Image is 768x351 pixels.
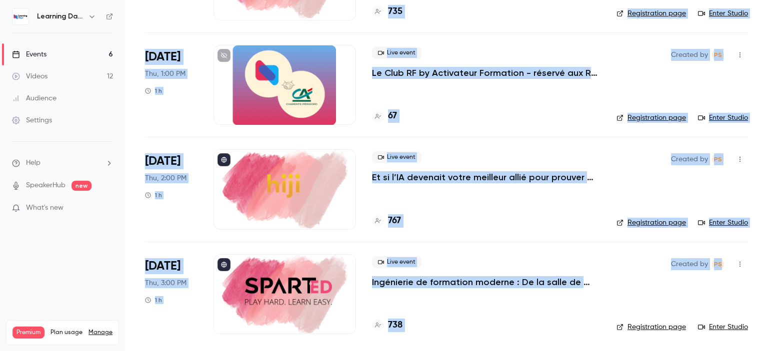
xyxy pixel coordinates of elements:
[712,258,724,270] span: Prad Selvarajah
[26,180,65,191] a: SpeakerHub
[12,49,46,59] div: Events
[616,8,686,18] a: Registration page
[26,203,63,213] span: What's new
[145,49,180,65] span: [DATE]
[12,115,52,125] div: Settings
[145,278,186,288] span: Thu, 3:00 PM
[616,322,686,332] a: Registration page
[50,329,82,337] span: Plan usage
[26,158,40,168] span: Help
[12,8,28,24] img: Learning Days
[28,16,49,24] div: v 4.0.25
[372,214,401,228] a: 767
[145,45,197,125] div: Oct 9 Thu, 1:00 PM (Europe/Paris)
[40,58,48,66] img: tab_domain_overview_orange.svg
[372,171,600,183] a: Et si l’IA devenait votre meilleur allié pour prouver enfin l’impact de vos formations ?
[698,113,748,123] a: Enter Studio
[145,254,197,334] div: Oct 9 Thu, 3:00 PM (Europe/Paris)
[372,151,421,163] span: Live event
[145,153,180,169] span: [DATE]
[12,158,113,168] li: help-dropdown-opener
[712,153,724,165] span: Prad Selvarajah
[714,49,722,61] span: PS
[26,26,113,34] div: Domaine: [DOMAIN_NAME]
[671,153,708,165] span: Created by
[388,109,397,123] h4: 67
[145,87,162,95] div: 1 h
[698,322,748,332] a: Enter Studio
[145,69,185,79] span: Thu, 1:00 PM
[712,49,724,61] span: Prad Selvarajah
[372,276,600,288] a: Ingénierie de formation moderne : De la salle de classe au flux de travail, concevoir pour l’usag...
[388,319,402,332] h4: 738
[12,71,47,81] div: Videos
[113,58,121,66] img: tab_keywords_by_traffic_grey.svg
[671,49,708,61] span: Created by
[388,5,402,18] h4: 735
[71,181,91,191] span: new
[372,256,421,268] span: Live event
[101,204,113,213] iframe: Noticeable Trigger
[37,11,84,21] h6: Learning Days
[372,319,402,332] a: 738
[12,93,56,103] div: Audience
[124,59,153,65] div: Mots-clés
[372,47,421,59] span: Live event
[145,173,186,183] span: Thu, 2:00 PM
[372,5,402,18] a: 735
[714,153,722,165] span: PS
[698,8,748,18] a: Enter Studio
[16,16,24,24] img: logo_orange.svg
[388,214,401,228] h4: 767
[51,59,77,65] div: Domaine
[88,329,112,337] a: Manage
[145,149,197,229] div: Oct 9 Thu, 2:00 PM (Europe/Paris)
[12,327,44,339] span: Premium
[372,67,600,79] a: Le Club RF by Activateur Formation - réservé aux RF - La formation, bien plus qu’un “smile sheet" ?
[145,258,180,274] span: [DATE]
[16,26,24,34] img: website_grey.svg
[616,218,686,228] a: Registration page
[145,296,162,304] div: 1 h
[145,191,162,199] div: 1 h
[671,258,708,270] span: Created by
[616,113,686,123] a: Registration page
[698,218,748,228] a: Enter Studio
[714,258,722,270] span: PS
[372,109,397,123] a: 67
